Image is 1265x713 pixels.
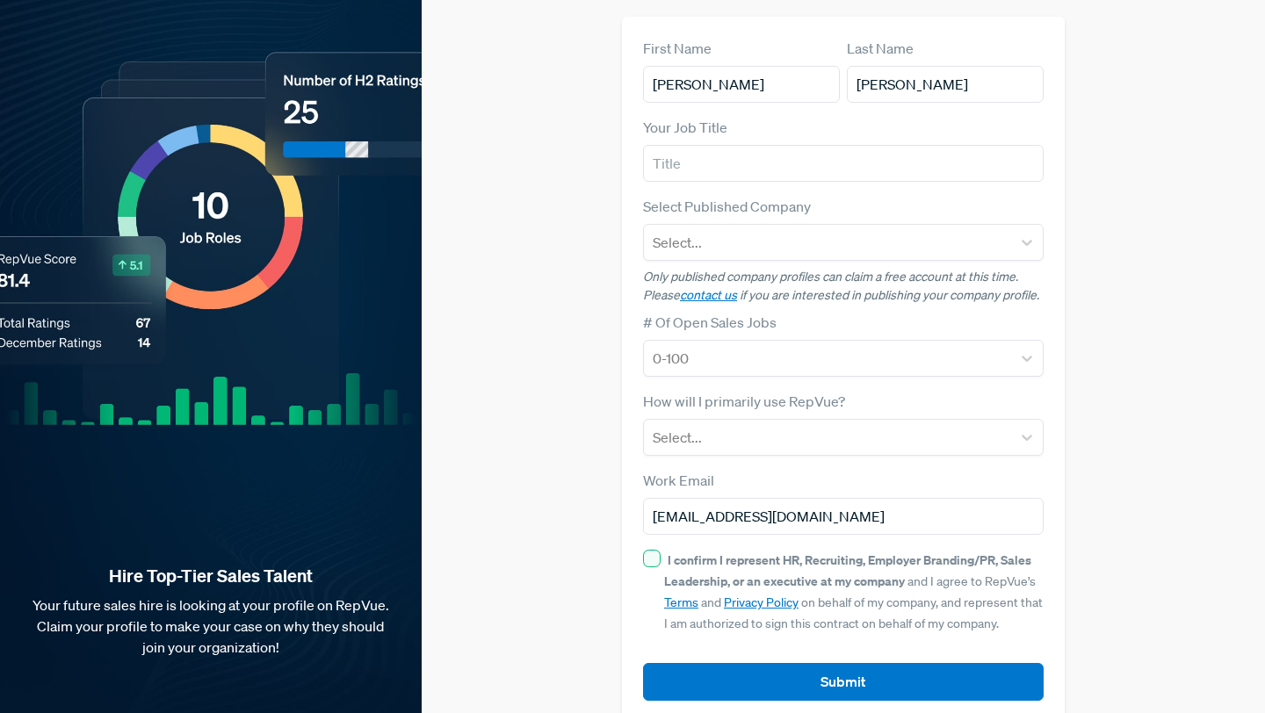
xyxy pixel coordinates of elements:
[643,117,727,138] label: Your Job Title
[28,565,394,587] strong: Hire Top-Tier Sales Talent
[643,268,1044,305] p: Only published company profiles can claim a free account at this time. Please if you are interest...
[643,312,777,333] label: # Of Open Sales Jobs
[643,196,811,217] label: Select Published Company
[847,38,914,59] label: Last Name
[664,552,1043,631] span: and I agree to RepVue’s and on behalf of my company, and represent that I am authorized to sign t...
[643,38,712,59] label: First Name
[664,594,698,610] a: Terms
[643,66,840,103] input: First Name
[664,551,1031,589] strong: I confirm I represent HR, Recruiting, Employer Branding/PR, Sales Leadership, or an executive at ...
[847,66,1044,103] input: Last Name
[643,663,1044,701] button: Submit
[643,470,714,491] label: Work Email
[643,391,845,412] label: How will I primarily use RepVue?
[28,594,394,658] p: Your future sales hire is looking at your profile on RepVue. Claim your profile to make your case...
[680,287,737,303] a: contact us
[724,594,799,610] a: Privacy Policy
[643,498,1044,535] input: Email
[643,145,1044,182] input: Title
